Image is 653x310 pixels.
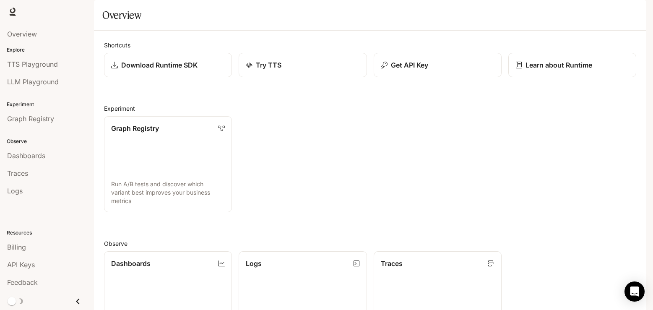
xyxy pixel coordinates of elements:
[381,258,403,268] p: Traces
[239,53,367,77] a: Try TTS
[526,60,592,70] p: Learn about Runtime
[111,258,151,268] p: Dashboards
[104,239,636,248] h2: Observe
[111,180,225,205] p: Run A/B tests and discover which variant best improves your business metrics
[256,60,281,70] p: Try TTS
[121,60,198,70] p: Download Runtime SDK
[104,53,232,77] a: Download Runtime SDK
[104,116,232,212] a: Graph RegistryRun A/B tests and discover which variant best improves your business metrics
[508,53,636,77] a: Learn about Runtime
[104,41,636,49] h2: Shortcuts
[391,60,428,70] p: Get API Key
[111,123,159,133] p: Graph Registry
[104,104,636,113] h2: Experiment
[246,258,262,268] p: Logs
[624,281,645,302] div: Open Intercom Messenger
[374,53,502,77] button: Get API Key
[102,7,141,23] h1: Overview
